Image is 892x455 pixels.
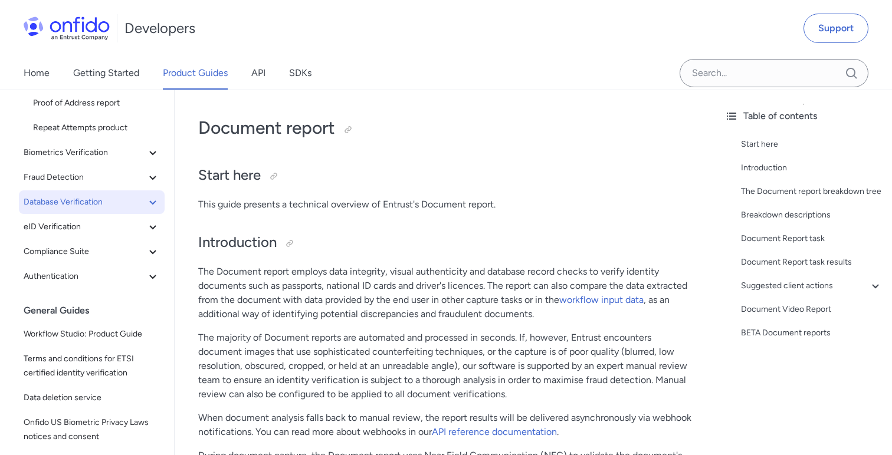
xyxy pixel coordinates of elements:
[19,386,165,410] a: Data deletion service
[28,116,165,140] a: Repeat Attempts product
[741,137,883,151] a: Start here
[741,161,883,175] a: Introduction
[198,331,691,401] p: The majority of Document reports are automated and processed in seconds. If, however, Entrust enc...
[19,190,165,214] button: Database Verification
[198,197,691,212] p: This guide presents a technical overview of Entrust's Document report.
[24,170,146,184] span: Fraud Detection
[24,352,160,380] span: Terms and conditions for ETSI certified identity verification
[741,279,883,293] a: Suggested client actions
[289,57,311,90] a: SDKs
[251,57,265,90] a: API
[19,240,165,263] button: Compliance Suite
[741,232,883,246] a: Document Report task
[741,255,883,269] a: Document Report task results
[24,327,160,341] span: Workflow Studio: Product Guide
[198,166,691,186] h2: Start here
[19,411,165,449] a: Onfido US Biometric Privacy Laws notices and consent
[804,14,868,43] a: Support
[680,59,868,87] input: Onfido search input field
[19,141,165,164] button: Biometrics Verification
[24,220,146,234] span: eID Verification
[198,411,691,439] p: When document analysis falls back to manual review, the report results will be delivered asynchro...
[73,57,139,90] a: Getting Started
[19,322,165,346] a: Workflow Studio: Product Guide
[28,91,165,115] a: Proof of Address report
[198,233,691,253] h2: Introduction
[33,96,160,110] span: Proof of Address report
[24,17,110,40] img: Onfido Logo
[559,294,644,305] a: workflow input data
[724,109,883,123] div: Table of contents
[24,391,160,405] span: Data deletion service
[24,299,169,322] div: General Guides
[24,146,146,160] span: Biometrics Verification
[198,265,691,321] p: The Document report employs data integrity, visual authenticity and database record checks to ver...
[24,269,146,283] span: Authentication
[19,347,165,385] a: Terms and conditions for ETSI certified identity verification
[124,19,195,38] h1: Developers
[741,302,883,316] a: Document Video Report
[198,116,691,140] h1: Document report
[163,57,228,90] a: Product Guides
[24,57,50,90] a: Home
[741,326,883,340] a: BETA Document reports
[19,215,165,239] button: eID Verification
[24,195,146,209] span: Database Verification
[33,121,160,135] span: Repeat Attempts product
[19,265,165,288] button: Authentication
[24,416,160,444] span: Onfido US Biometric Privacy Laws notices and consent
[741,208,883,222] a: Breakdown descriptions
[19,166,165,189] button: Fraud Detection
[432,426,557,437] a: API reference documentation
[741,184,883,199] a: The Document report breakdown tree
[24,245,146,259] span: Compliance Suite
